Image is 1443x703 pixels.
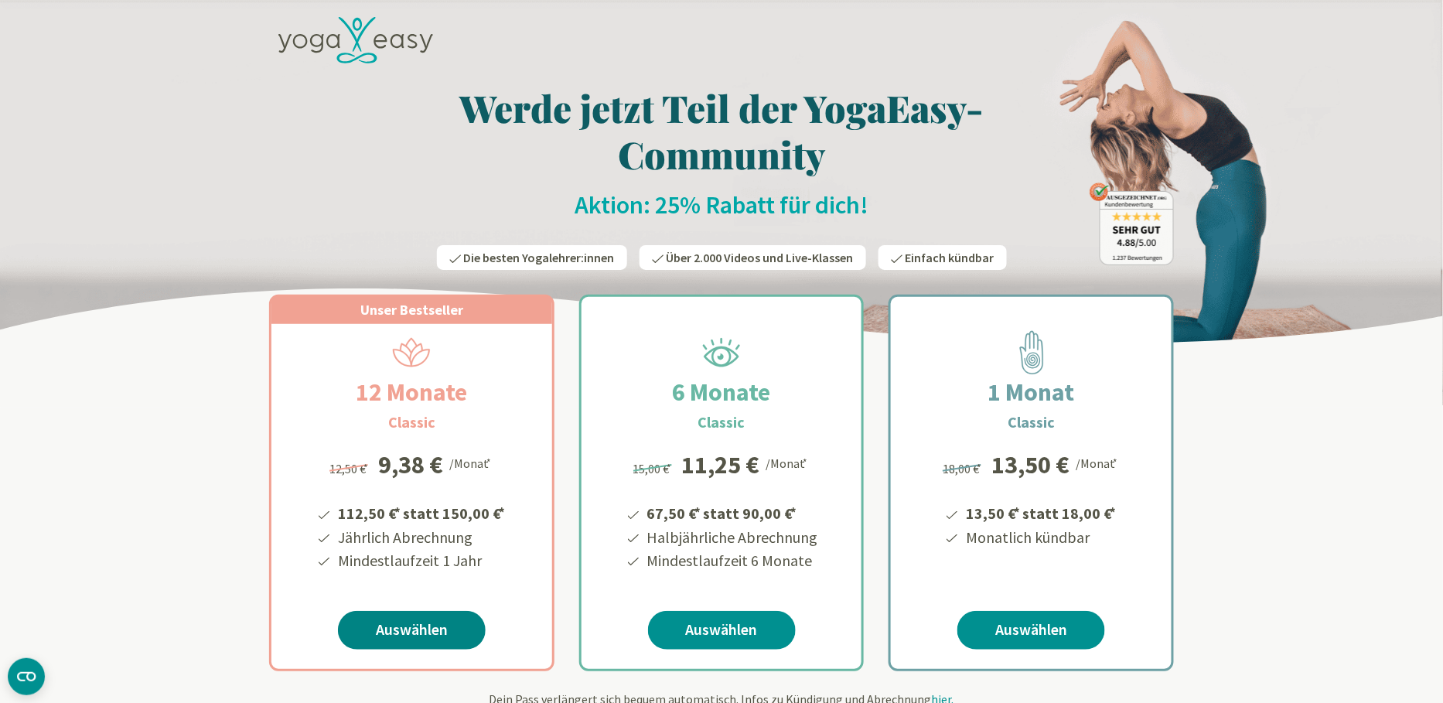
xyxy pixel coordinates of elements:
[329,461,370,476] span: 12,50 €
[269,84,1174,177] h1: Werde jetzt Teil der YogaEasy-Community
[1076,452,1120,473] div: /Monat
[1008,411,1055,434] h3: Classic
[645,526,818,549] li: Halbjährliche Abrechnung
[698,411,745,434] h3: Classic
[8,658,45,695] button: CMP-Widget öffnen
[449,452,493,473] div: /Monat
[1090,183,1174,265] img: ausgezeichnet_badge.png
[957,611,1105,650] a: Auswählen
[964,500,1118,526] li: 13,50 € statt 18,00 €
[378,452,443,477] div: 9,38 €
[336,526,507,549] li: Jährlich Abrechnung
[269,189,1174,220] h2: Aktion: 25% Rabatt für dich!
[766,452,810,473] div: /Monat
[951,374,1112,411] h2: 1 Monat
[319,374,504,411] h2: 12 Monate
[636,374,808,411] h2: 6 Monate
[336,500,507,526] li: 112,50 € statt 150,00 €
[943,461,984,476] span: 18,00 €
[360,301,463,319] span: Unser Bestseller
[336,549,507,572] li: Mindestlaufzeit 1 Jahr
[682,452,760,477] div: 11,25 €
[645,549,818,572] li: Mindestlaufzeit 6 Monate
[645,500,818,526] li: 67,50 € statt 90,00 €
[964,526,1118,549] li: Monatlich kündbar
[338,611,486,650] a: Auswählen
[633,461,674,476] span: 15,00 €
[906,250,994,265] span: Einfach kündbar
[991,452,1069,477] div: 13,50 €
[464,250,615,265] span: Die besten Yogalehrer:innen
[667,250,854,265] span: Über 2.000 Videos und Live-Klassen
[388,411,435,434] h3: Classic
[648,611,796,650] a: Auswählen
